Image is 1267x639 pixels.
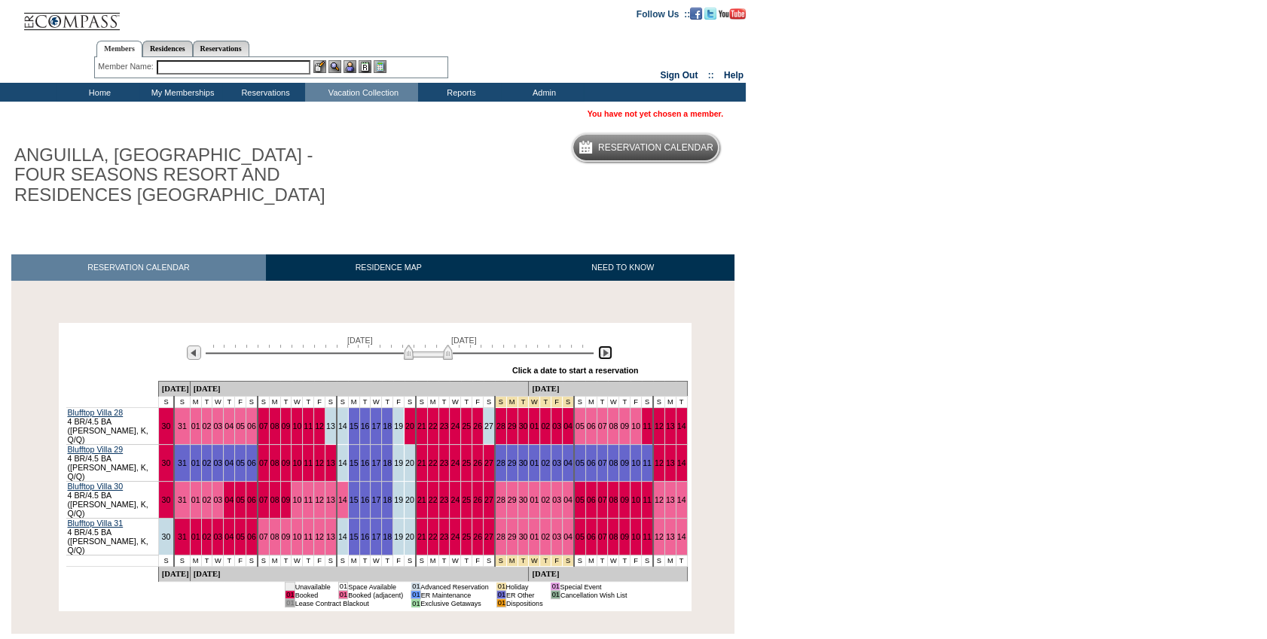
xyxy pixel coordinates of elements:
[418,83,501,102] td: Reports
[371,532,380,541] a: 17
[338,421,347,431] a: 14
[643,421,652,431] a: 11
[495,397,506,408] td: Independence Day 2026
[371,458,380,467] a: 17
[315,421,324,431] a: 12
[552,495,561,504] a: 03
[677,458,686,467] a: 14
[66,408,159,445] td: 4 BR/4.5 BA ([PERSON_NAME], K, Q/Q)
[484,421,493,431] a: 27
[643,532,652,541] a: 11
[704,8,716,20] img: Follow us on Twitter
[655,495,664,504] a: 12
[552,458,561,467] a: 03
[451,336,477,345] span: [DATE]
[174,555,190,567] td: S
[56,83,139,102] td: Home
[280,555,292,567] td: T
[708,70,714,81] span: ::
[292,397,303,408] td: W
[361,421,370,431] a: 16
[66,445,159,482] td: 4 BR/4.5 BA ([PERSON_NAME], K, Q/Q)
[484,397,495,408] td: S
[519,532,528,541] a: 30
[719,8,746,20] img: Subscribe to our YouTube Channel
[666,495,675,504] a: 13
[440,458,449,467] a: 23
[588,109,723,118] span: You have not yet chosen a member.
[361,458,370,467] a: 16
[247,421,256,431] a: 06
[405,397,416,408] td: S
[313,60,326,73] img: b_edit.gif
[212,397,224,408] td: W
[236,532,245,541] a: 05
[178,458,187,467] a: 31
[508,532,517,541] a: 29
[178,421,187,431] a: 31
[653,397,664,408] td: S
[270,495,279,504] a: 08
[178,532,187,541] a: 31
[598,495,607,504] a: 07
[417,495,426,504] a: 21
[282,495,291,504] a: 09
[11,254,266,281] a: RESERVATION CALENDAR
[361,495,370,504] a: 16
[224,397,235,408] td: T
[258,397,269,408] td: S
[598,458,607,467] a: 07
[631,458,640,467] a: 10
[462,458,471,467] a: 25
[484,495,493,504] a: 27
[511,254,734,281] a: NEED TO KNOW
[337,397,348,408] td: S
[350,495,359,504] a: 15
[282,532,291,541] a: 09
[552,532,561,541] a: 03
[11,142,349,208] h1: ANGUILLA, [GEOGRAPHIC_DATA] - FOUR SEASONS RESORT AND RESIDENCES [GEOGRAPHIC_DATA]
[540,397,551,408] td: Independence Day 2026
[541,458,550,467] a: 02
[338,458,347,467] a: 14
[551,397,563,408] td: Independence Day 2026
[677,421,686,431] a: 14
[348,397,359,408] td: M
[258,555,269,567] td: S
[484,532,493,541] a: 27
[450,397,461,408] td: W
[371,421,380,431] a: 17
[158,555,174,567] td: S
[338,495,347,504] a: 14
[473,532,482,541] a: 26
[496,495,505,504] a: 28
[203,458,212,467] a: 02
[343,60,356,73] img: Impersonate
[508,421,517,431] a: 29
[660,70,698,81] a: Sign Out
[394,495,403,504] a: 19
[529,397,540,408] td: Independence Day 2026
[417,458,426,467] a: 21
[608,397,619,408] td: W
[374,60,386,73] img: b_calculator.gif
[259,532,268,541] a: 07
[325,397,337,408] td: S
[201,397,212,408] td: T
[405,555,416,567] td: S
[338,532,347,541] a: 14
[304,458,313,467] a: 11
[461,397,472,408] td: T
[259,495,268,504] a: 07
[541,495,550,504] a: 02
[236,495,245,504] a: 05
[394,421,403,431] a: 19
[642,397,653,408] td: S
[462,532,471,541] a: 25
[247,532,256,541] a: 06
[235,397,246,408] td: F
[416,397,427,408] td: S
[259,421,268,431] a: 07
[440,532,449,541] a: 23
[450,532,459,541] a: 24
